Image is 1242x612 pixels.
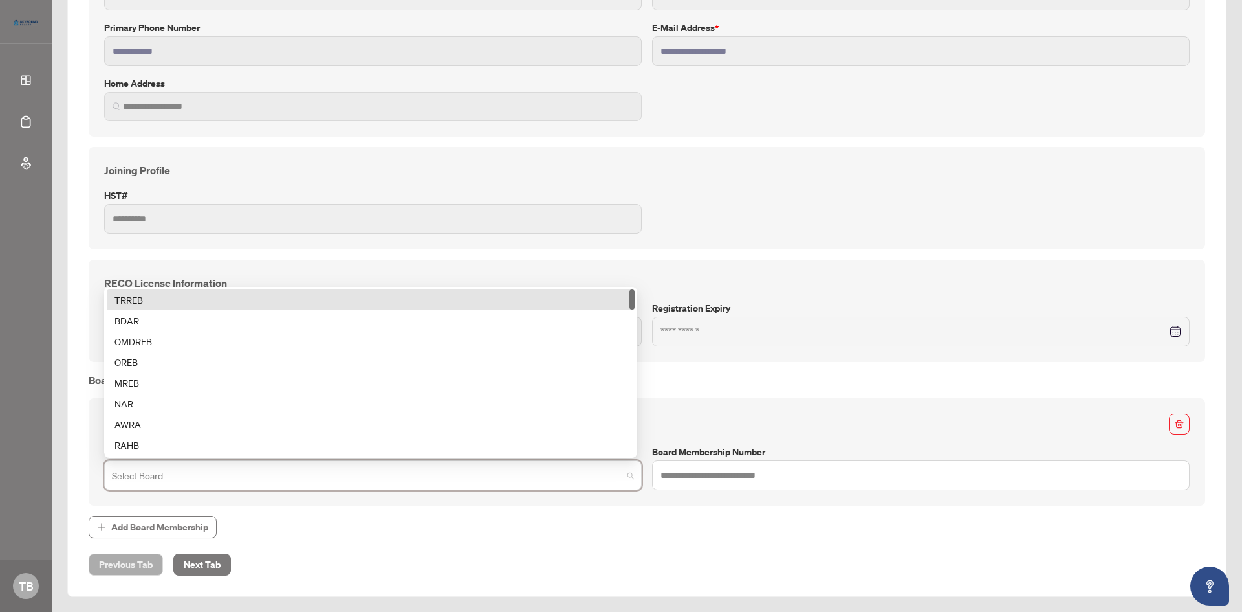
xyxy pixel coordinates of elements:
[107,414,635,435] div: AWRA
[107,352,635,372] div: OREB
[104,188,642,203] label: HST#
[114,355,627,369] div: OREB
[114,313,627,328] div: BDAR
[114,334,627,348] div: OMDREB
[652,21,1190,35] label: E-mail Address
[107,331,635,352] div: OMDREB
[184,554,221,575] span: Next Tab
[107,393,635,414] div: NAR
[97,523,106,532] span: plus
[114,376,627,390] div: MREB
[104,76,642,91] label: Home Address
[104,163,1190,178] h4: Joining Profile
[111,517,208,538] span: Add Board Membership
[19,577,34,595] span: TB
[173,554,231,576] button: Next Tab
[89,372,1205,388] h4: Board Membership
[107,289,635,310] div: TRREB
[107,435,635,455] div: RAHB
[104,275,1190,291] h4: RECO License Information
[114,396,627,411] div: NAR
[1190,567,1229,606] button: Open asap
[10,16,41,29] img: logo
[89,516,217,538] button: Add Board Membership
[107,372,635,393] div: MREB
[114,417,627,431] div: AWRA
[114,438,627,452] div: RAHB
[104,21,642,35] label: Primary Phone Number
[114,293,627,307] div: TRREB
[113,102,120,110] img: search_icon
[652,301,1190,315] label: Registration Expiry
[652,445,1190,459] label: Board Membership Number
[107,310,635,331] div: BDAR
[89,554,163,576] button: Previous Tab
